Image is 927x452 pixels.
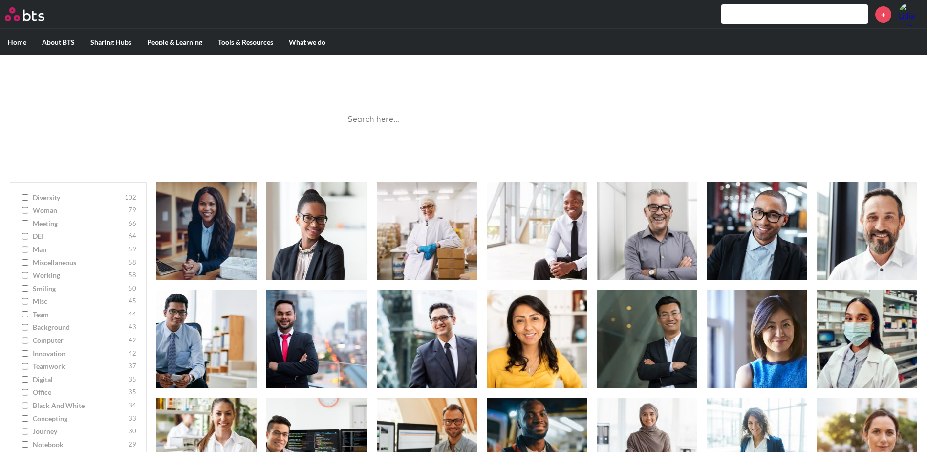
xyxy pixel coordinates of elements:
span: team [33,310,126,319]
input: diversity 102 [22,194,28,201]
span: concepting [33,414,126,424]
span: 43 [129,322,136,332]
span: 33 [129,414,136,424]
span: digital [33,375,126,384]
span: office [33,387,126,397]
input: meeting 66 [22,220,28,227]
span: miscellaneous [33,258,126,268]
a: + [875,6,891,23]
span: background [33,322,126,332]
span: 44 [129,310,136,319]
span: meeting [33,219,126,228]
span: journey [33,427,126,436]
span: 58 [129,271,136,280]
input: concepting 33 [22,415,28,422]
span: computer [33,336,126,345]
input: office 35 [22,389,28,396]
input: notebook 29 [22,441,28,448]
span: 66 [129,219,136,228]
span: DEI [33,231,126,241]
input: teamwork 37 [22,363,28,370]
input: Black and White 34 [22,402,28,409]
input: background 43 [22,324,28,331]
input: smiling 50 [22,285,28,292]
span: notebook [33,440,126,450]
span: smiling [33,284,126,294]
span: 59 [129,245,136,254]
span: 45 [129,296,136,306]
a: Profile [899,2,922,26]
img: Lidia Prior [899,2,922,26]
span: 79 [129,205,136,215]
span: teamwork [33,362,126,371]
span: 64 [129,231,136,241]
label: People & Learning [139,29,210,55]
span: 34 [129,401,136,410]
span: 30 [129,427,136,436]
a: Ask a Question/Provide Feedback [407,143,520,152]
input: Search here… [342,107,586,133]
input: team 44 [22,311,28,318]
p: Best reusable photos in one place [332,86,596,97]
label: Sharing Hubs [83,29,139,55]
span: 35 [129,387,136,397]
input: digital 35 [22,376,28,383]
span: man [33,245,126,254]
span: innovation [33,349,126,359]
label: What we do [281,29,333,55]
span: Black and White [33,401,126,410]
span: 50 [129,284,136,294]
span: 102 [125,193,136,203]
span: woman [33,205,126,215]
input: journey 30 [22,428,28,435]
input: innovation 42 [22,350,28,357]
label: Tools & Resources [210,29,281,55]
input: DEI 64 [22,233,28,240]
a: Go home [5,7,63,21]
input: working 58 [22,272,28,279]
input: miscellaneous 58 [22,259,28,266]
h1: Image Gallery [332,65,596,87]
span: 42 [129,349,136,359]
span: 42 [129,336,136,345]
label: About BTS [34,29,83,55]
span: diversity [33,193,122,203]
input: computer 42 [22,337,28,344]
input: man 59 [22,246,28,253]
input: woman 79 [22,207,28,214]
span: 35 [129,375,136,384]
span: 29 [129,440,136,450]
span: working [33,271,126,280]
img: BTS Logo [5,7,44,21]
span: 58 [129,258,136,268]
span: 37 [129,362,136,371]
input: misc 45 [22,298,28,305]
span: misc [33,296,126,306]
